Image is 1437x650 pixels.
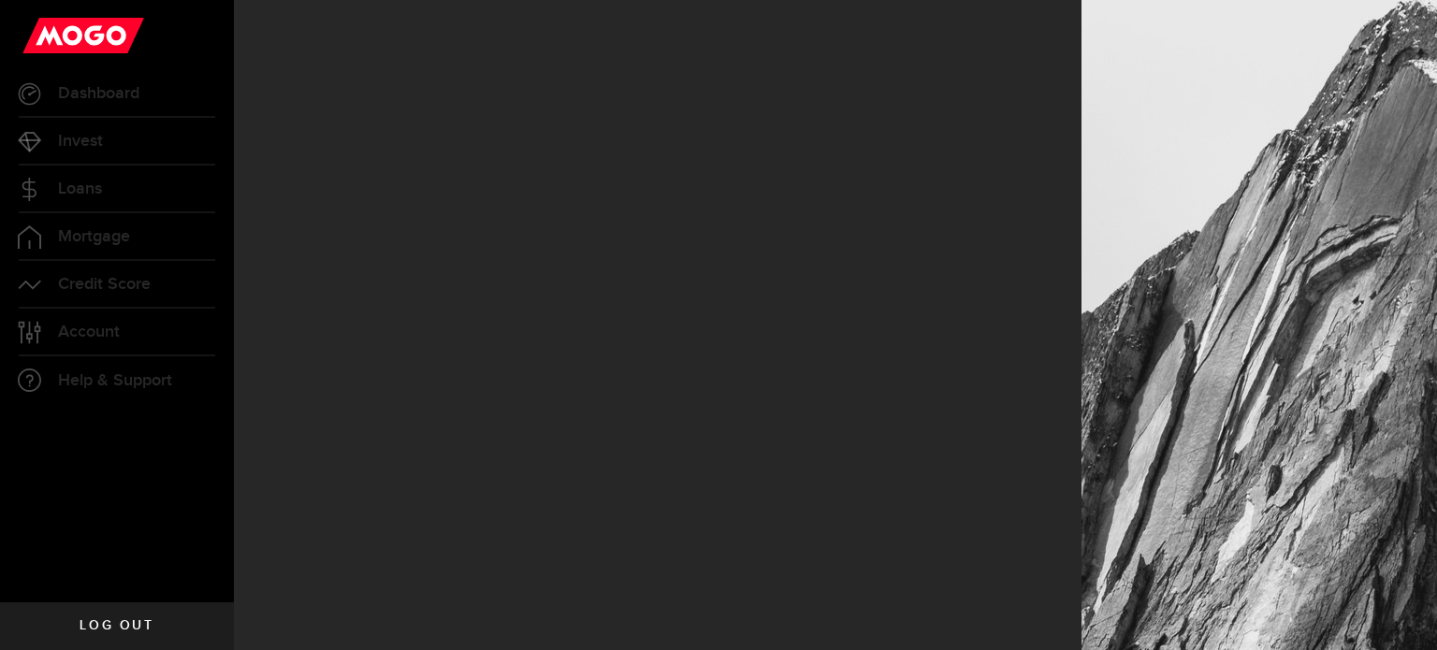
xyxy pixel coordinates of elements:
[58,372,172,389] span: Help & Support
[58,181,102,197] span: Loans
[80,619,153,632] span: Log out
[58,85,139,102] span: Dashboard
[58,228,130,245] span: Mortgage
[58,276,151,293] span: Credit Score
[58,133,103,150] span: Invest
[58,324,120,340] span: Account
